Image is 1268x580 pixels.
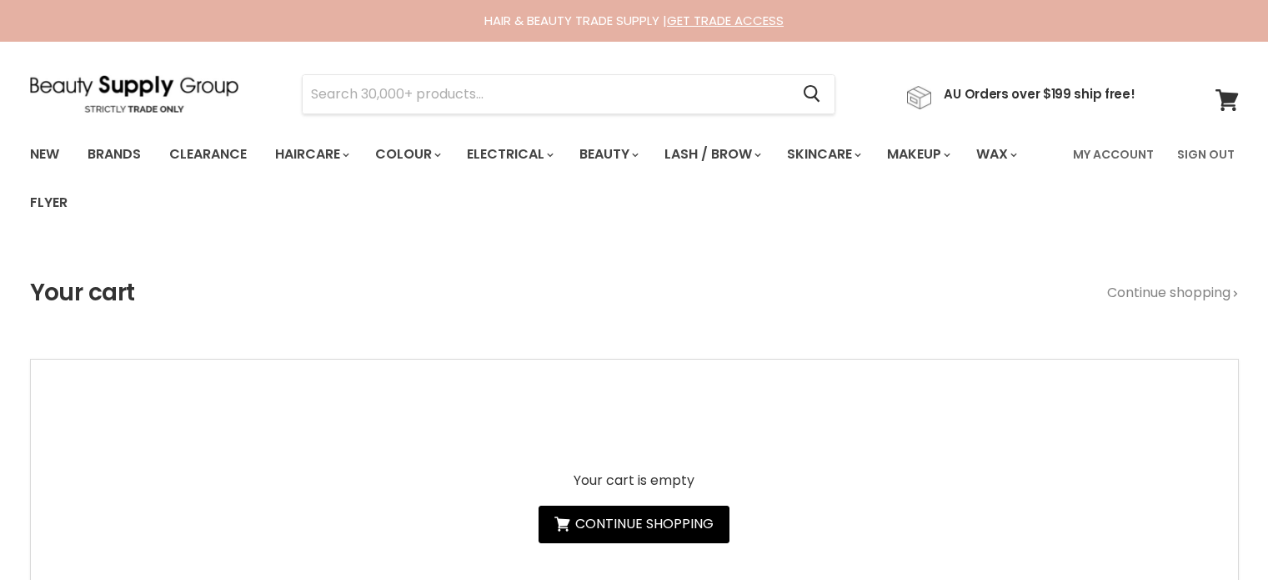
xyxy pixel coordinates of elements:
[263,137,359,172] a: Haircare
[157,137,259,172] a: Clearance
[539,506,729,543] a: Continue shopping
[790,75,834,113] button: Search
[774,137,871,172] a: Skincare
[75,137,153,172] a: Brands
[18,130,1063,227] ul: Main menu
[9,130,1260,227] nav: Main
[18,137,72,172] a: New
[875,137,960,172] a: Makeup
[1063,137,1164,172] a: My Account
[30,280,135,306] h1: Your cart
[539,473,729,488] p: Your cart is empty
[567,137,649,172] a: Beauty
[1185,502,1251,563] iframe: Gorgias live chat messenger
[303,75,790,113] input: Search
[302,74,835,114] form: Product
[652,137,771,172] a: Lash / Brow
[1167,137,1245,172] a: Sign Out
[667,12,784,29] a: GET TRADE ACCESS
[18,185,80,220] a: Flyer
[1107,285,1239,300] a: Continue shopping
[9,13,1260,29] div: HAIR & BEAUTY TRADE SUPPLY |
[363,137,451,172] a: Colour
[454,137,564,172] a: Electrical
[964,137,1027,172] a: Wax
